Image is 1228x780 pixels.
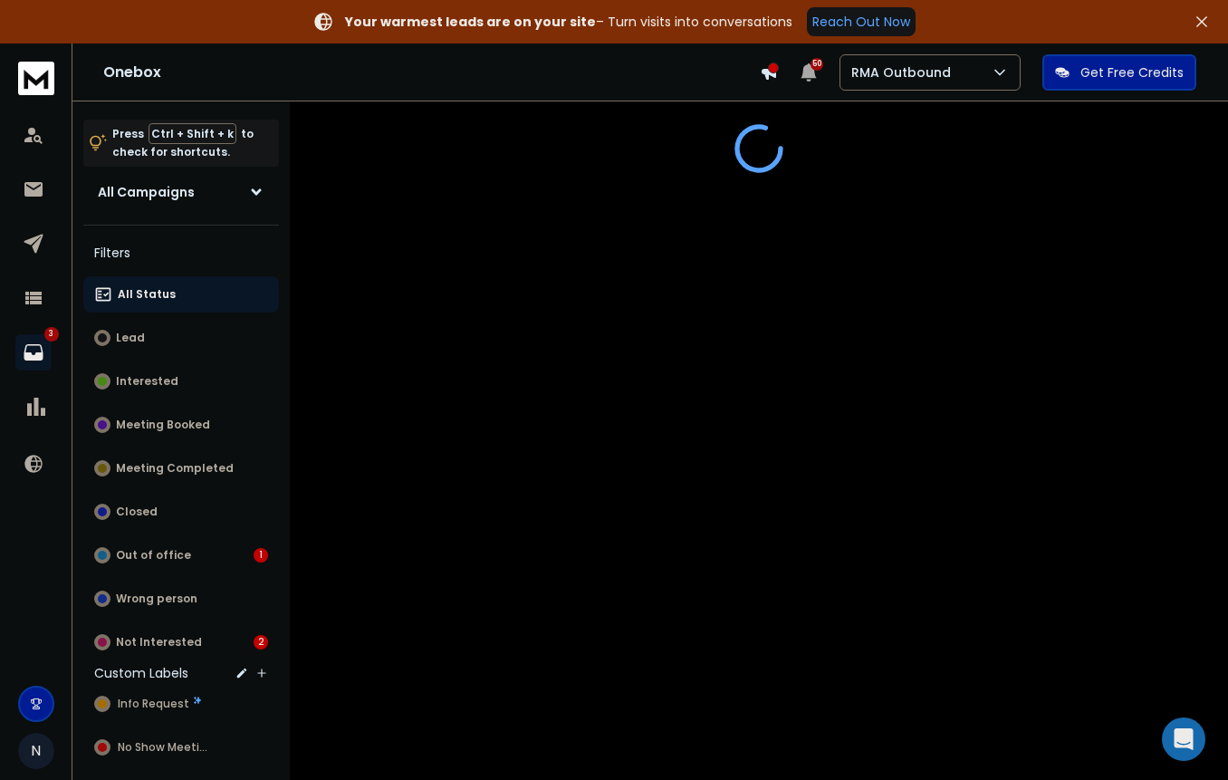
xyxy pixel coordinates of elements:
[94,664,188,682] h3: Custom Labels
[811,58,823,71] span: 50
[83,624,279,660] button: Not Interested2
[116,461,234,476] p: Meeting Completed
[116,505,158,519] p: Closed
[15,334,52,371] a: 3
[254,548,268,563] div: 1
[83,581,279,617] button: Wrong person
[98,183,195,201] h1: All Campaigns
[1162,717,1205,761] div: Open Intercom Messenger
[44,327,59,342] p: 3
[103,62,760,83] h1: Onebox
[116,331,145,345] p: Lead
[83,686,279,722] button: Info Request
[83,450,279,486] button: Meeting Completed
[1042,54,1196,91] button: Get Free Credits
[118,740,213,755] span: No Show Meeting
[83,407,279,443] button: Meeting Booked
[116,418,210,432] p: Meeting Booked
[83,494,279,530] button: Closed
[116,592,197,606] p: Wrong person
[116,548,191,563] p: Out of office
[807,7,916,36] a: Reach Out Now
[18,733,54,769] button: N
[851,63,958,82] p: RMA Outbound
[254,635,268,650] div: 2
[83,240,279,265] h3: Filters
[83,729,279,766] button: No Show Meeting
[1080,63,1184,82] p: Get Free Credits
[345,13,596,31] strong: Your warmest leads are on your site
[812,13,910,31] p: Reach Out Now
[18,62,54,95] img: logo
[83,363,279,400] button: Interested
[149,123,236,144] span: Ctrl + Shift + k
[83,537,279,573] button: Out of office1
[118,287,176,302] p: All Status
[112,125,254,161] p: Press to check for shortcuts.
[83,276,279,313] button: All Status
[118,697,189,711] span: Info Request
[83,174,279,210] button: All Campaigns
[116,635,202,650] p: Not Interested
[83,320,279,356] button: Lead
[345,13,792,31] p: – Turn visits into conversations
[116,374,178,389] p: Interested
